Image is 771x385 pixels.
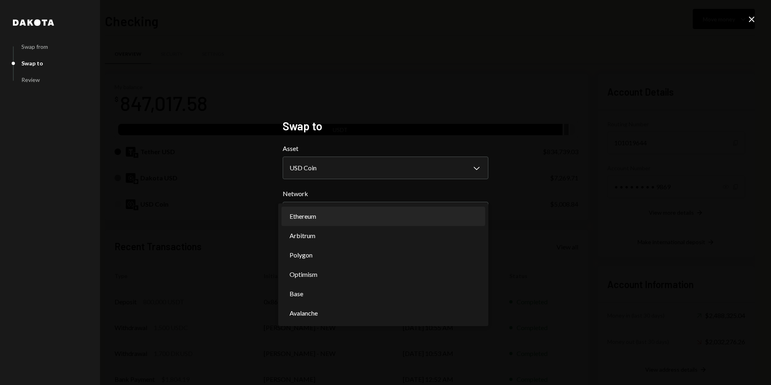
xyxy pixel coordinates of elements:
[290,231,315,241] span: Arbitrum
[290,211,316,221] span: Ethereum
[283,118,488,134] h2: Swap to
[283,144,488,153] label: Asset
[21,60,43,67] div: Swap to
[283,189,488,199] label: Network
[290,308,318,318] span: Avalanche
[290,250,313,260] span: Polygon
[283,202,488,224] button: Network
[290,270,317,279] span: Optimism
[290,289,303,299] span: Base
[21,76,40,83] div: Review
[283,157,488,179] button: Asset
[21,43,48,50] div: Swap from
